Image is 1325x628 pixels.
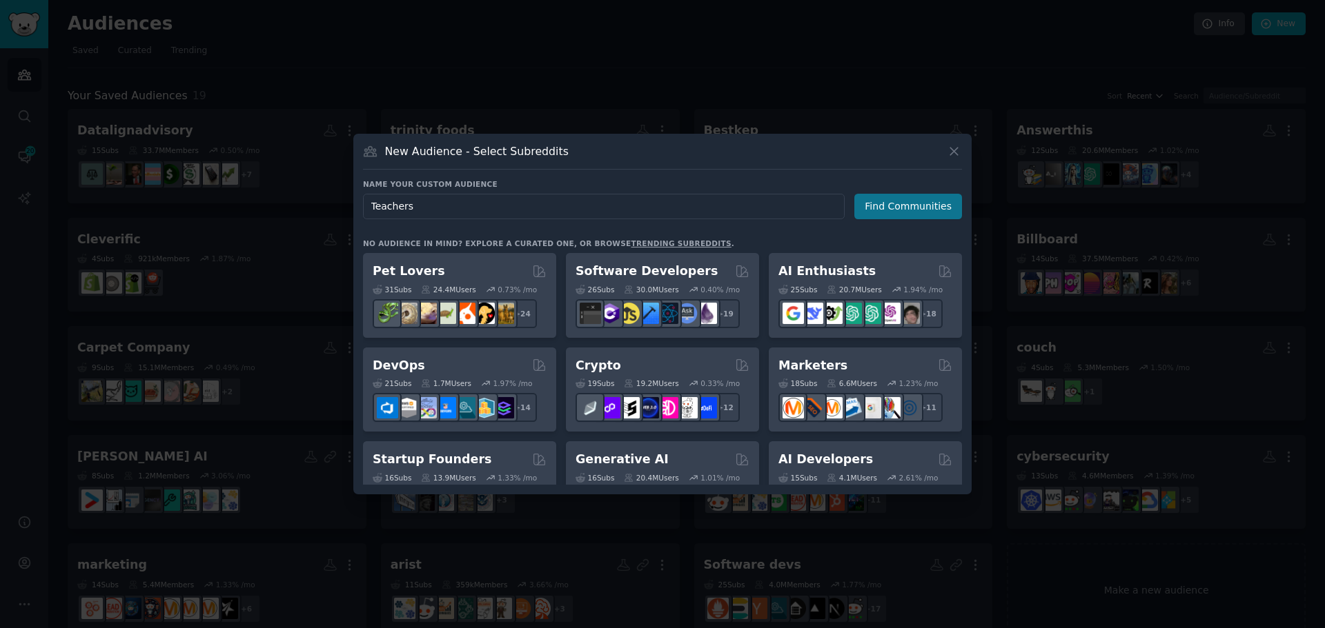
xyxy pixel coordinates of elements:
[827,473,877,483] div: 4.1M Users
[580,397,601,418] img: ethfinance
[624,285,678,294] div: 30.0M Users
[377,303,398,324] img: herpetology
[802,303,823,324] img: DeepSeek
[696,397,717,418] img: defi_
[778,263,876,280] h2: AI Enthusiasts
[396,397,418,418] img: AWS_Certified_Experts
[696,303,717,324] img: elixir
[373,357,425,374] h2: DevOps
[624,378,678,388] div: 19.2M Users
[700,473,740,483] div: 1.01 % /mo
[899,303,920,324] img: ArtificalIntelligence
[841,303,862,324] img: chatgpt_promptDesign
[899,397,920,418] img: OnlineMarketing
[373,263,445,280] h2: Pet Lovers
[373,473,411,483] div: 16 Sub s
[899,473,939,483] div: 2.61 % /mo
[373,285,411,294] div: 31 Sub s
[903,285,943,294] div: 1.94 % /mo
[783,303,804,324] img: GoogleGeminiAI
[821,397,843,418] img: AskMarketing
[618,397,640,418] img: ethstaker
[827,285,881,294] div: 20.7M Users
[435,397,456,418] img: DevOpsLinks
[576,285,614,294] div: 26 Sub s
[421,285,475,294] div: 24.4M Users
[435,303,456,324] img: turtle
[396,303,418,324] img: ballpython
[498,473,537,483] div: 1.33 % /mo
[508,299,537,328] div: + 24
[783,397,804,418] img: content_marketing
[802,397,823,418] img: bigseo
[676,303,698,324] img: AskComputerScience
[363,239,734,248] div: No audience in mind? Explore a curated one, or browse .
[576,357,621,374] h2: Crypto
[827,378,877,388] div: 6.6M Users
[778,473,817,483] div: 15 Sub s
[473,397,495,418] img: aws_cdk
[778,285,817,294] div: 25 Sub s
[599,397,620,418] img: 0xPolygon
[576,473,614,483] div: 16 Sub s
[854,194,962,219] button: Find Communities
[454,303,475,324] img: cockatiel
[778,357,847,374] h2: Marketers
[711,393,740,422] div: + 12
[493,378,533,388] div: 1.97 % /mo
[711,299,740,328] div: + 19
[377,397,398,418] img: azuredevops
[914,299,943,328] div: + 18
[363,194,845,219] input: Pick a short name, like "Digital Marketers" or "Movie-Goers"
[778,378,817,388] div: 18 Sub s
[415,303,437,324] img: leopardgeckos
[638,303,659,324] img: iOSProgramming
[879,303,901,324] img: OpenAIDev
[860,303,881,324] img: chatgpt_prompts_
[914,393,943,422] div: + 11
[508,393,537,422] div: + 14
[899,378,939,388] div: 1.23 % /mo
[638,397,659,418] img: web3
[624,473,678,483] div: 20.4M Users
[860,397,881,418] img: googleads
[415,397,437,418] img: Docker_DevOps
[631,239,731,247] a: trending subreddits
[599,303,620,324] img: csharp
[841,397,862,418] img: Emailmarketing
[363,179,962,189] h3: Name your custom audience
[576,378,614,388] div: 19 Sub s
[580,303,601,324] img: software
[821,303,843,324] img: AItoolsCatalog
[493,303,514,324] img: dogbreed
[657,303,678,324] img: reactnative
[373,378,411,388] div: 21 Sub s
[576,263,718,280] h2: Software Developers
[498,285,537,294] div: 0.73 % /mo
[373,451,491,468] h2: Startup Founders
[618,303,640,324] img: learnjavascript
[493,397,514,418] img: PlatformEngineers
[421,473,475,483] div: 13.9M Users
[676,397,698,418] img: CryptoNews
[385,144,569,159] h3: New Audience - Select Subreddits
[657,397,678,418] img: defiblockchain
[879,397,901,418] img: MarketingResearch
[421,378,471,388] div: 1.7M Users
[700,378,740,388] div: 0.33 % /mo
[454,397,475,418] img: platformengineering
[778,451,873,468] h2: AI Developers
[473,303,495,324] img: PetAdvice
[576,451,669,468] h2: Generative AI
[700,285,740,294] div: 0.40 % /mo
